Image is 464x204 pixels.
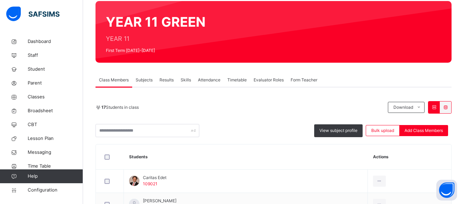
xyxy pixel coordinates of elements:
[143,181,157,186] span: 109021
[28,80,83,87] span: Parent
[101,105,106,110] b: 17
[28,135,83,142] span: Lesson Plan
[28,94,83,100] span: Classes
[28,121,83,128] span: CBT
[143,175,166,181] span: Caritas Edet
[28,149,83,156] span: Messaging
[143,198,176,204] span: [PERSON_NAME]
[28,38,83,45] span: Dashboard
[254,77,284,83] span: Evaluator Roles
[6,7,60,21] img: safsims
[393,104,413,110] span: Download
[368,144,451,170] th: Actions
[28,173,83,180] span: Help
[28,163,83,170] span: Time Table
[28,107,83,114] span: Broadsheet
[319,127,357,134] span: View subject profile
[181,77,191,83] span: Skills
[291,77,317,83] span: Form Teacher
[436,180,457,201] button: Open asap
[106,47,206,54] span: First Term [DATE]-[DATE]
[28,66,83,73] span: Student
[124,144,368,170] th: Students
[99,77,129,83] span: Class Members
[101,104,139,110] span: Students in class
[227,77,247,83] span: Timetable
[136,77,153,83] span: Subjects
[28,187,83,194] span: Configuration
[28,52,83,59] span: Staff
[404,127,443,134] span: Add Class Members
[371,127,394,134] span: Bulk upload
[160,77,174,83] span: Results
[198,77,220,83] span: Attendance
